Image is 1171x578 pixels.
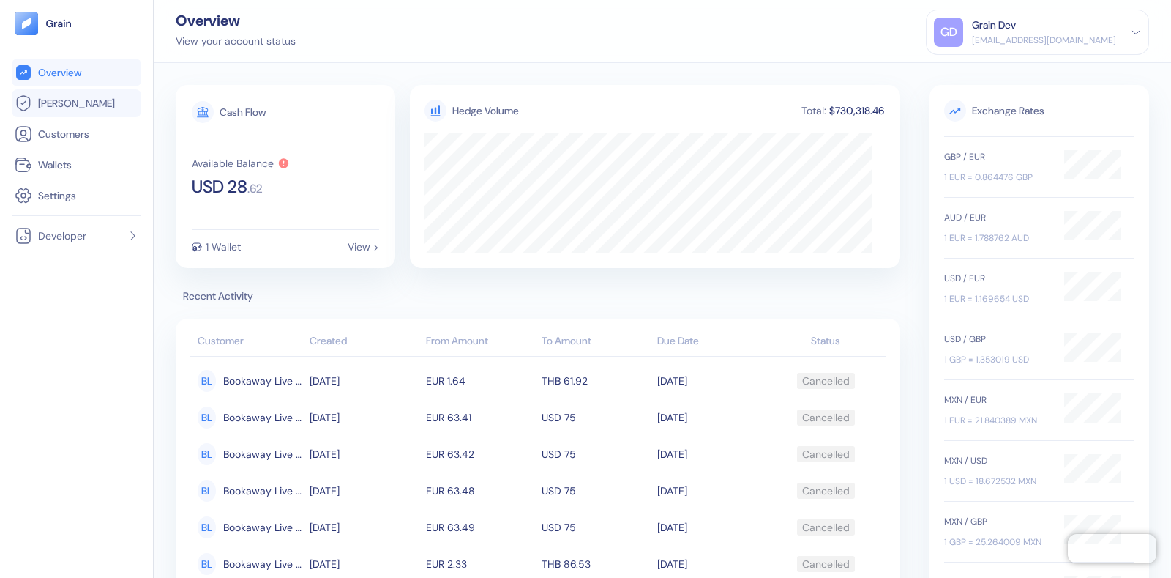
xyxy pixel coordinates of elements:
[38,188,76,203] span: Settings
[944,333,1050,346] div: USD / GBP
[972,18,1016,33] div: Grain Dev
[654,399,769,436] td: [DATE]
[654,363,769,399] td: [DATE]
[38,127,89,141] span: Customers
[1068,534,1156,563] iframe: Chatra live chat
[654,436,769,473] td: [DATE]
[972,34,1116,47] div: [EMAIL_ADDRESS][DOMAIN_NAME]
[538,509,654,546] td: USD 75
[944,211,1050,224] div: AUD / EUR
[944,454,1050,467] div: MXN / USD
[223,552,302,577] span: Bookaway Live Customer
[223,405,302,430] span: Bookaway Live Customer
[45,18,72,29] img: logo
[800,105,828,116] div: Total:
[192,158,274,168] div: Available Balance
[802,552,850,577] div: Cancelled
[176,289,900,304] span: Recent Activity
[15,187,138,204] a: Settings
[944,150,1050,163] div: GBP / EUR
[802,405,850,430] div: Cancelled
[802,442,850,467] div: Cancelled
[348,242,379,252] div: View >
[198,553,216,575] div: BL
[944,393,1050,407] div: MXN / EUR
[190,327,306,357] th: Customer
[15,64,138,81] a: Overview
[538,399,654,436] td: USD 75
[452,103,519,119] div: Hedge Volume
[192,178,247,196] span: USD 28
[198,480,216,502] div: BL
[306,327,422,357] th: Created
[944,272,1050,285] div: USD / EUR
[220,107,266,117] div: Cash Flow
[934,18,963,47] div: GD
[538,327,654,357] th: To Amount
[538,436,654,473] td: USD 75
[38,65,81,80] span: Overview
[944,414,1050,427] div: 1 EUR = 21.840389 MXN
[38,158,72,172] span: Wallets
[944,231,1050,245] div: 1 EUR = 1.788762 AUD
[654,509,769,546] td: [DATE]
[306,473,422,509] td: [DATE]
[306,436,422,473] td: [DATE]
[422,399,538,436] td: EUR 63.41
[306,509,422,546] td: [DATE]
[206,242,241,252] div: 1 Wallet
[828,105,886,116] div: $730,318.46
[802,478,850,503] div: Cancelled
[944,171,1050,184] div: 1 EUR = 0.864476 GBP
[192,158,290,169] button: Available Balance
[15,95,138,112] a: [PERSON_NAME]
[422,436,538,473] td: EUR 63.42
[944,475,1050,488] div: 1 USD = 18.672532 MXN
[198,443,216,465] div: BL
[38,96,115,111] span: [PERSON_NAME]
[176,13,296,28] div: Overview
[422,473,538,509] td: EUR 63.48
[802,515,850,540] div: Cancelled
[15,12,38,35] img: logo-tablet-V2.svg
[223,478,302,503] span: Bookaway Live Customer
[198,370,216,392] div: BL
[654,473,769,509] td: [DATE]
[15,156,138,174] a: Wallets
[38,229,86,243] span: Developer
[802,368,850,393] div: Cancelled
[944,292,1050,305] div: 1 EUR = 1.169654 USD
[306,399,422,436] td: [DATE]
[422,363,538,399] td: EUR 1.64
[944,536,1050,549] div: 1 GBP = 25.264009 MXN
[306,363,422,399] td: [DATE]
[15,125,138,143] a: Customers
[538,363,654,399] td: THB 61.92
[422,327,538,357] th: From Amount
[223,368,302,393] span: Bookaway Live Customer
[198,516,216,538] div: BL
[223,515,302,540] span: Bookaway Live Customer
[422,509,538,546] td: EUR 63.49
[774,333,878,349] div: Status
[176,34,296,49] div: View your account status
[944,515,1050,528] div: MXN / GBP
[944,100,1134,122] span: Exchange Rates
[198,407,216,429] div: BL
[654,327,769,357] th: Due Date
[538,473,654,509] td: USD 75
[223,442,302,467] span: Bookaway Live Customer
[247,183,263,195] span: . 62
[944,353,1050,366] div: 1 GBP = 1.353019 USD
